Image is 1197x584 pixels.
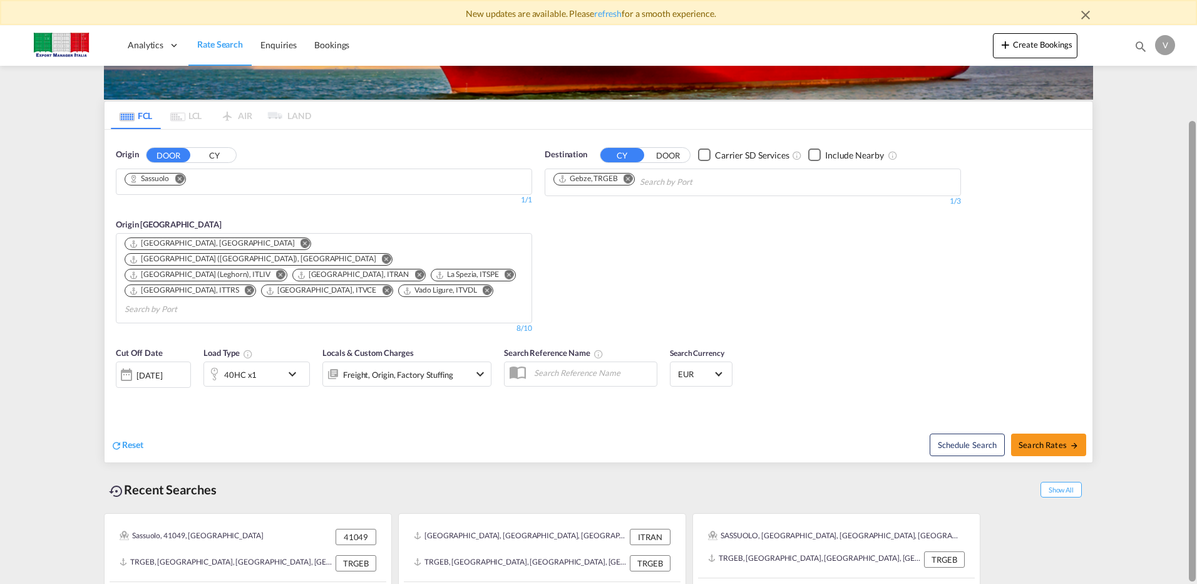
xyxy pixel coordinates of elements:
[336,555,376,571] div: TRGEB
[129,174,169,184] div: Sassuolo
[129,174,172,184] div: Press delete to remove this chip.
[677,365,726,383] md-select: Select Currency: € EUREuro
[129,238,294,249] div: Ancona, ITAOI
[406,269,425,282] button: Remove
[268,269,287,282] button: Remove
[435,269,501,280] div: Press delete to remove this chip.
[1070,441,1079,450] md-icon: icon-arrow-right
[224,366,257,383] div: 40HC x1
[593,349,604,359] md-icon: Your search will be saved by the below given name
[116,149,138,161] span: Origin
[1040,482,1082,498] span: Show All
[414,555,627,571] div: TRGEB, Gebze, Türkiye, South West Asia, Asia Pacific
[1078,8,1093,23] md-icon: icon-close
[715,149,789,162] div: Carrier SD Services
[528,363,657,382] input: Search Reference Name
[116,219,222,229] span: Origin [GEOGRAPHIC_DATA]
[615,174,634,186] button: Remove
[708,551,921,568] div: TRGEB, Gebze, Türkiye, South West Asia, Asia Pacific
[1155,35,1175,55] div: V
[116,386,125,403] md-datepicker: Select
[322,348,414,358] span: Locals & Custom Charges
[129,269,270,280] div: Livorno (Leghorn), ITLIV
[545,196,961,207] div: 1/3
[403,285,479,296] div: Press delete to remove this chip.
[924,551,965,568] div: TRGEB
[808,149,884,162] md-checkbox: Checkbox No Ink
[109,484,124,499] md-icon: icon-backup-restore
[285,367,306,382] md-icon: icon-chevron-down
[123,169,196,191] md-chips-wrap: Chips container. Use arrow keys to select chips.
[136,370,162,381] div: [DATE]
[594,8,622,19] a: refresh
[129,238,297,249] div: Press delete to remove this chip.
[473,367,488,382] md-icon: icon-chevron-down
[708,529,958,541] div: SASSUOLO, Italy, Southern Europe, Europe
[336,529,376,545] div: 41049
[111,102,311,129] md-pagination-wrapper: Use the left and right arrow keys to navigate between tabs
[474,285,493,298] button: Remove
[122,439,143,450] span: Reset
[600,148,644,162] button: CY
[167,174,185,186] button: Remove
[343,366,453,383] div: Freight Origin Factory Stuffing
[188,25,252,66] a: Rate Search
[552,169,764,192] md-chips-wrap: Chips container. Use arrow keys to select chips.
[825,149,884,162] div: Include Nearby
[146,148,190,162] button: DOOR
[265,285,377,296] div: Venezia, ITVCE
[322,362,491,387] div: Freight Origin Factory Stuffingicon-chevron-down
[792,150,802,160] md-icon: Unchecked: Search for CY (Container Yard) services for all selected carriers.Checked : Search for...
[120,555,332,571] div: TRGEB, Gebze, Türkiye, South West Asia, Asia Pacific
[128,39,163,51] span: Analytics
[243,349,253,359] md-icon: icon-information-outline
[297,269,412,280] div: Press delete to remove this chip.
[192,148,236,162] button: CY
[646,148,690,162] button: DOOR
[888,150,898,160] md-icon: Unchecked: Ignores neighbouring ports when fetching rates.Checked : Includes neighbouring ports w...
[678,368,713,380] span: EUR
[129,254,378,264] div: Press delete to remove this chip.
[558,174,620,184] div: Press delete to remove this chip.
[129,269,273,280] div: Press delete to remove this chip.
[435,269,498,280] div: La Spezia, ITSPE
[998,37,1013,52] md-icon: icon-plus 400-fg
[119,25,188,66] div: Analytics
[516,323,532,334] div: 8/10
[111,440,122,451] md-icon: icon-refresh
[19,31,103,60] img: 51022700b14f11efa3148557e262d94e.jpg
[670,348,724,358] span: Search Currency
[1011,434,1086,456] button: Search Ratesicon-arrow-right
[98,8,1099,20] div: New updates are available. Please for a smooth experience.
[640,172,759,192] input: Chips input.
[129,254,376,264] div: Genova (Genoa), ITGOA
[414,529,627,545] div: ITRAN, Ravenna, Italy, Southern Europe, Europe
[123,234,525,320] md-chips-wrap: Chips container. Use arrow keys to select chips.
[930,434,1005,456] button: Note: By default Schedule search will only considerorigin ports, destination ports and cut off da...
[260,39,297,50] span: Enquiries
[297,269,409,280] div: Ravenna, ITRAN
[558,174,618,184] div: Gebze, TRGEB
[111,102,161,129] md-tab-item: FCL
[545,149,587,161] span: Destination
[265,285,379,296] div: Press delete to remove this chip.
[993,33,1077,58] button: icon-plus 400-fgCreate Bookings
[306,25,358,66] a: Bookings
[116,362,191,388] div: [DATE]
[374,285,393,298] button: Remove
[630,529,670,545] div: ITRAN
[197,39,243,50] span: Rate Search
[496,269,515,282] button: Remove
[120,529,264,545] div: Sassuolo, 41049, Europe
[373,254,392,266] button: Remove
[1134,39,1148,53] md-icon: icon-magnify
[1134,39,1148,58] div: icon-magnify
[116,195,532,206] div: 1/1
[403,285,476,296] div: Vado Ligure, ITVDL
[129,285,239,296] div: Trieste, ITTRS
[504,348,604,358] span: Search Reference Name
[1019,440,1079,450] span: Search Rates
[104,476,222,504] div: Recent Searches
[698,149,789,162] md-checkbox: Checkbox No Ink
